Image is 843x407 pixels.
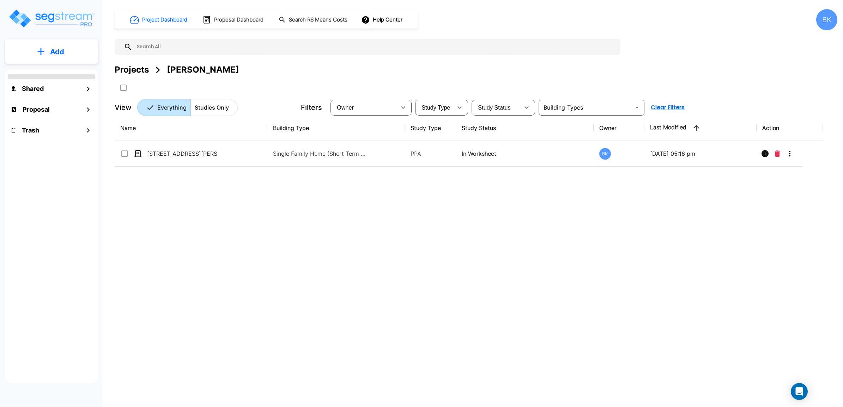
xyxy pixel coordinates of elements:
button: Delete [772,147,783,161]
p: [STREET_ADDRESS][PERSON_NAME] [147,149,218,158]
span: Study Type [421,105,450,111]
p: Add [50,47,64,57]
button: Everything [137,99,191,116]
h1: Proposal [23,105,50,114]
p: Single Family Home (Short Term Residential Rental), Single Family Home Site [273,149,368,158]
button: Search RS Means Costs [276,13,351,27]
div: Select [332,98,396,117]
div: BK [599,148,611,160]
div: Platform [137,99,238,116]
h1: Project Dashboard [142,16,187,24]
button: Clear Filters [648,100,687,115]
img: Logo [8,8,95,29]
p: In Worksheet [462,149,588,158]
p: PPA [411,149,450,158]
button: More-Options [783,147,797,161]
div: Projects [115,63,149,76]
div: Select [417,98,453,117]
p: Studies Only [195,103,229,112]
h1: Trash [22,125,39,135]
button: Add [5,42,98,62]
h1: Search RS Means Costs [289,16,347,24]
input: Search All [132,39,617,55]
p: Filters [301,102,322,113]
p: View [115,102,132,113]
p: Everything [157,103,187,112]
button: Studies Only [190,99,238,116]
button: Help Center [360,13,405,26]
span: Owner [337,105,354,111]
th: Study Type [405,115,456,141]
th: Action [757,115,823,141]
h1: Shared [22,84,44,93]
button: Info [758,147,772,161]
div: BK [816,9,837,30]
button: Project Dashboard [127,12,191,27]
button: Open [632,103,642,112]
button: Proposal Dashboard [200,12,267,27]
th: Name [115,115,267,141]
th: Owner [594,115,644,141]
div: [PERSON_NAME] [167,63,239,76]
span: Study Status [478,105,511,111]
th: Last Modified [644,115,757,141]
div: Select [473,98,520,117]
p: [DATE] 05:16 pm [650,149,751,158]
input: Building Types [541,103,631,112]
div: Open Intercom Messenger [791,383,808,400]
th: Study Status [456,115,594,141]
h1: Proposal Dashboard [214,16,263,24]
th: Building Type [267,115,405,141]
button: SelectAll [116,81,131,95]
